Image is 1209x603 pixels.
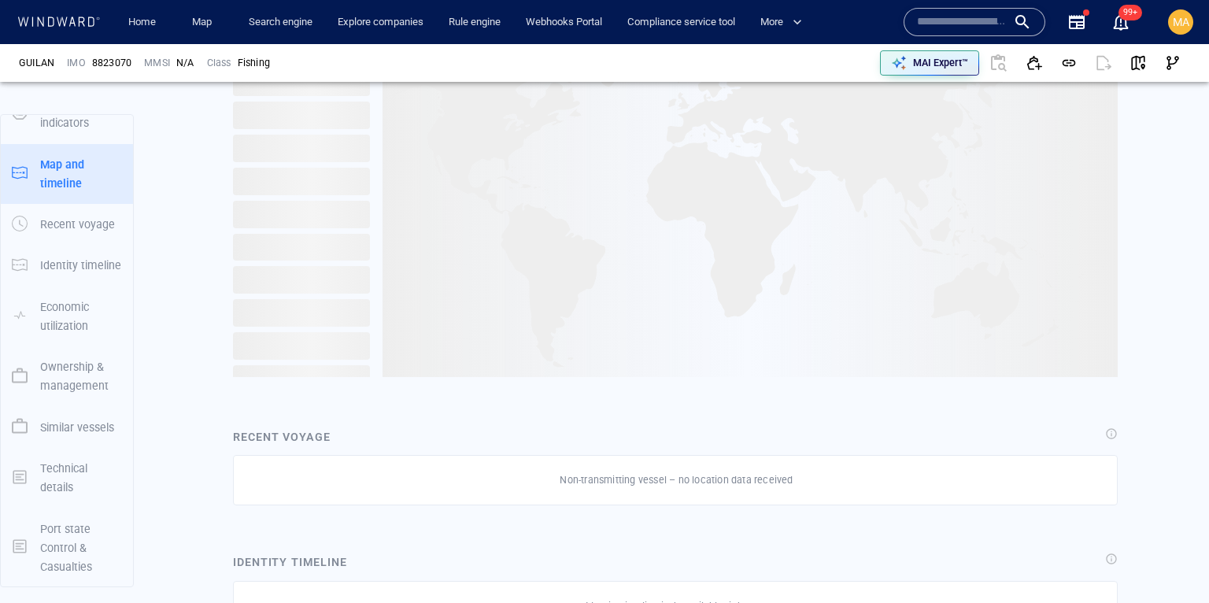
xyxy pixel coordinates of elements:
p: Identity timeline [40,256,121,275]
div: Recent voyage [233,427,331,446]
button: Visual Link Analysis [1155,46,1190,80]
button: Economic utilization [1,287,133,347]
div: GUILAN [19,56,54,70]
button: Add to vessel list [1017,46,1052,80]
span: 8823070 [92,56,131,70]
button: 99+ [1102,3,1140,41]
a: Technical details [1,469,133,484]
p: Technical details [40,459,122,498]
div: N/A [176,56,194,70]
p: MMSI [144,56,170,70]
button: MA [1165,6,1196,38]
button: Identity timeline [1,245,133,286]
span: ‌ [233,201,370,228]
button: Similar vessels [1,407,133,448]
a: Behavioral risk indicators [1,105,133,120]
a: Rule engine [442,9,507,36]
a: Ownership & management [1,368,133,383]
iframe: Chat [1142,532,1197,591]
span: ‌ [233,266,370,294]
span: ‌ [233,332,370,360]
button: Recent voyage [1,204,133,245]
a: Home [122,9,162,36]
p: IMO [67,56,86,70]
p: Recent voyage [40,215,115,234]
p: Ownership & management [40,357,122,396]
a: Similar vessels [1,419,133,434]
button: MAI Expert™ [880,50,979,76]
p: Map and timeline [40,155,122,194]
p: Class [207,56,231,70]
p: Similar vessels [40,418,114,437]
div: Notification center [1111,13,1130,31]
span: ‌ [233,234,370,261]
button: Port state Control & Casualties [1,509,133,588]
p: Economic utilization [40,298,122,336]
div: Fishing [238,56,270,70]
button: Home [116,9,167,36]
a: Map and timeline [1,165,133,180]
a: Explore companies [331,9,430,36]
button: Get link [1052,46,1086,80]
a: Compliance service tool [621,9,741,36]
button: Map and timeline [1,144,133,205]
span: ‌ [233,168,370,195]
span: ‌ [233,299,370,327]
span: ‌ [233,365,370,393]
span: ‌ [233,135,370,162]
span: 99+ [1118,5,1142,20]
a: Recent voyage [1,216,133,231]
span: ‌ [233,102,370,129]
a: Map [186,9,224,36]
a: Economic utilization [1,308,133,323]
a: Identity timeline [1,257,133,272]
a: Port state Control & Casualties [1,539,133,554]
button: More [754,9,815,36]
button: Ownership & management [1,346,133,407]
p: Non-transmitting vessel – no location data received [560,473,793,487]
button: Map [179,9,230,36]
div: Identity timeline [233,553,346,572]
p: Port state Control & Casualties [40,520,122,577]
span: MA [1173,16,1189,28]
img: map.da89b80b.svg [383,37,1118,377]
span: More [760,13,802,31]
button: Technical details [1,448,133,509]
p: MAI Expert™ [913,56,968,70]
button: View on map [1121,46,1155,80]
a: Webhooks Portal [519,9,608,36]
a: Search engine [242,9,319,36]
